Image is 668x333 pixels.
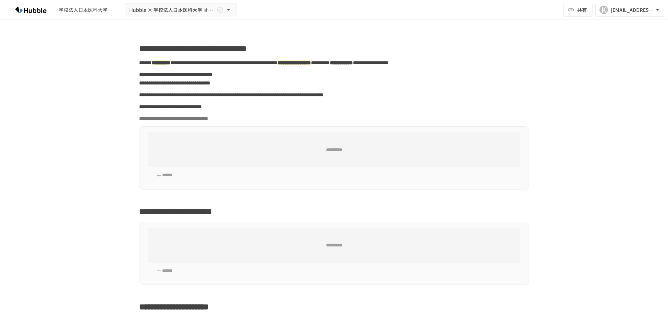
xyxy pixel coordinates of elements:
button: K[EMAIL_ADDRESS][PERSON_NAME][DOMAIN_NAME] [595,3,665,17]
div: K [600,6,608,14]
div: 学校法人日本医科大学 [59,6,108,14]
button: 共有 [563,3,593,17]
button: Hubble × 学校法人日本医科大学 オンボーディングプロジェクト [125,3,237,17]
span: Hubble × 学校法人日本医科大学 オンボーディングプロジェクト [129,6,215,14]
span: 共有 [577,6,587,14]
img: HzDRNkGCf7KYO4GfwKnzITak6oVsp5RHeZBEM1dQFiQ [8,4,53,15]
div: [EMAIL_ADDRESS][PERSON_NAME][DOMAIN_NAME] [611,6,654,14]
